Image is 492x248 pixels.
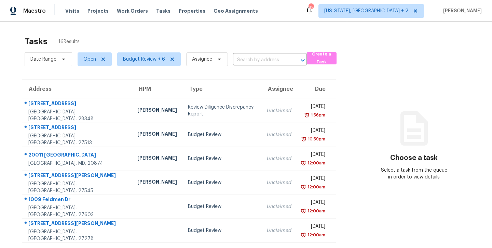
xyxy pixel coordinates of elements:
span: Open [83,56,96,63]
div: Unclaimed [266,107,291,114]
div: Unclaimed [266,155,291,162]
img: Overdue Alarm Icon [301,160,306,166]
div: [DATE] [302,151,325,160]
div: Unclaimed [266,227,291,234]
span: Tasks [156,9,170,13]
div: 20011 [GEOGRAPHIC_DATA] [28,151,126,160]
div: [DATE] [302,127,325,136]
div: [PERSON_NAME] [137,107,177,115]
img: Overdue Alarm Icon [304,112,310,119]
div: 1009 Feldmen Dr [28,196,126,204]
div: Unclaimed [266,179,291,186]
th: HPM [132,79,182,99]
div: Budget Review [188,203,256,210]
div: [PERSON_NAME] [137,178,177,187]
div: [GEOGRAPHIC_DATA], [GEOGRAPHIC_DATA], 27278 [28,228,126,242]
div: [GEOGRAPHIC_DATA], [GEOGRAPHIC_DATA], 28348 [28,109,126,122]
span: Maestro [23,8,46,14]
span: Date Range [30,56,56,63]
div: [DATE] [302,103,325,112]
div: [DATE] [302,199,325,208]
button: Create a Task [307,52,337,64]
img: Overdue Alarm Icon [301,136,306,142]
div: [STREET_ADDRESS] [28,100,126,109]
span: Assignee [192,56,212,63]
div: [STREET_ADDRESS][PERSON_NAME] [28,172,126,181]
div: [GEOGRAPHIC_DATA], [GEOGRAPHIC_DATA], 27545 [28,181,126,194]
span: Visits [65,8,79,14]
div: [PERSON_NAME] [137,154,177,163]
div: 82 [309,4,313,11]
th: Type [182,79,261,99]
input: Search by address [233,55,288,65]
span: Geo Assignments [214,8,258,14]
div: 10:59pm [306,136,325,142]
div: [STREET_ADDRESS] [28,124,126,133]
span: Budget Review + 6 [123,56,165,63]
div: [DATE] [302,223,325,232]
div: [GEOGRAPHIC_DATA], [GEOGRAPHIC_DATA], 27603 [28,204,126,218]
div: Unclaimed [266,203,291,210]
div: [GEOGRAPHIC_DATA], MD, 20874 [28,160,126,167]
span: 16 Results [58,38,80,45]
span: [US_STATE], [GEOGRAPHIC_DATA] + 2 [324,8,408,14]
span: Properties [179,8,205,14]
th: Assignee [261,79,297,99]
div: Budget Review [188,131,256,138]
img: Overdue Alarm Icon [301,184,306,190]
div: [GEOGRAPHIC_DATA], [GEOGRAPHIC_DATA], 27513 [28,133,126,146]
h2: Tasks [25,38,47,45]
img: Overdue Alarm Icon [301,232,306,238]
div: Budget Review [188,179,256,186]
span: Projects [87,8,109,14]
th: Due [297,79,336,99]
div: 12:00am [306,208,325,214]
th: Address [22,79,132,99]
div: [PERSON_NAME] [137,131,177,139]
div: [STREET_ADDRESS][PERSON_NAME] [28,220,126,228]
span: Create a Task [310,50,333,66]
div: [DATE] [302,175,325,184]
div: Budget Review [188,227,256,234]
div: 1:56pm [310,112,325,119]
div: Unclaimed [266,131,291,138]
span: Work Orders [117,8,148,14]
div: Review Diligence Discrepancy Report [188,104,256,117]
div: Budget Review [188,155,256,162]
span: [PERSON_NAME] [440,8,482,14]
div: 12:00am [306,160,325,166]
h3: Choose a task [390,154,438,161]
div: 12:00am [306,232,325,238]
img: Overdue Alarm Icon [301,208,306,214]
div: Select a task from the queue in order to view details [381,167,448,181]
button: Open [298,55,307,65]
div: 12:00am [306,184,325,190]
